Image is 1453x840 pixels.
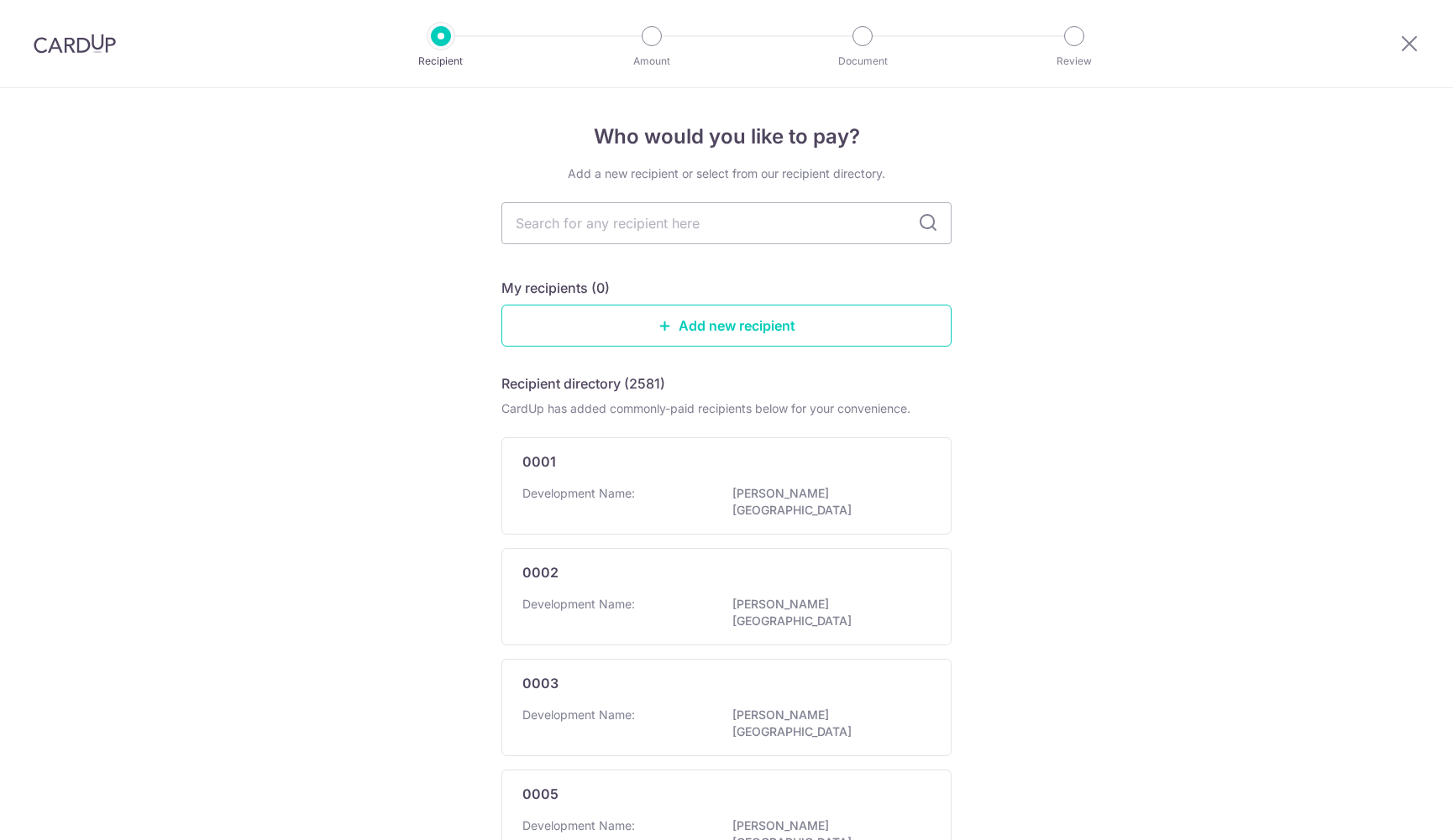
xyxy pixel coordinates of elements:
[501,400,952,417] div: CardUp has added commonly-paid recipients below for your convenience.
[522,485,635,502] p: Development Name:
[522,817,635,834] p: Development Name:
[379,53,503,70] p: Recipient
[34,34,116,54] img: CardUp
[522,673,559,693] p: 0003
[501,165,952,182] div: Add a new recipient or select from our recipient directory.
[522,707,635,723] p: Development Name:
[522,562,559,582] p: 0002
[501,305,952,347] a: Add new recipient
[732,707,921,740] p: [PERSON_NAME][GEOGRAPHIC_DATA]
[522,451,556,472] p: 0001
[732,596,921,629] p: [PERSON_NAME][GEOGRAPHIC_DATA]
[732,485,921,519] p: [PERSON_NAME][GEOGRAPHIC_DATA]
[501,278,610,298] h5: My recipients (0)
[522,596,635,613] p: Development Name:
[501,202,952,244] input: Search for any recipient here
[501,122,952,152] h4: Who would you like to pay?
[1012,53,1136,70] p: Review
[800,53,925,70] p: Document
[590,53,714,70] p: Amount
[501,373,665,394] h5: Recipient directory (2581)
[522,784,559,804] p: 0005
